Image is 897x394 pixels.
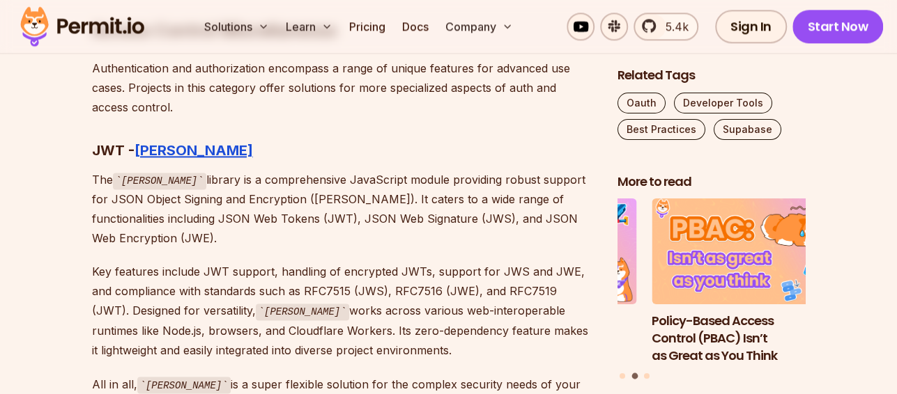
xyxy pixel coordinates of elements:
[92,170,595,249] p: The library is a comprehensive JavaScript module providing robust support for JSON Object Signing...
[674,93,772,113] a: Developer Tools
[618,67,806,84] h2: Related Tags
[792,10,884,43] a: Start Now
[344,13,391,40] a: Pricing
[135,142,253,159] a: [PERSON_NAME]
[113,173,206,189] code: [PERSON_NAME]
[715,10,787,43] a: Sign In
[137,377,231,393] code: [PERSON_NAME]
[449,199,637,365] li: 1 of 3
[449,313,637,364] h3: How to Use JWTs for Authorization: Best Practices and Common Mistakes
[397,13,434,40] a: Docs
[440,13,519,40] button: Company
[14,3,151,50] img: Permit logo
[631,373,638,379] button: Go to slide 2
[92,142,135,159] strong: JWT -
[620,373,625,379] button: Go to slide 1
[618,93,666,113] a: Oauth
[92,262,595,360] p: Key features include JWT support, handling of encrypted JWTs, support for JWS and JWE, and compli...
[618,119,705,140] a: Best Practices
[634,13,698,40] a: 5.4k
[618,173,806,191] h2: More to read
[280,13,338,40] button: Learn
[92,58,595,117] p: Authentication and authorization encompass a range of unique features for advanced use cases. Pro...
[652,199,840,365] li: 2 of 3
[256,304,349,320] code: [PERSON_NAME]
[652,199,840,305] img: Policy-Based Access Control (PBAC) Isn’t as Great as You Think
[652,313,840,364] h3: Policy-Based Access Control (PBAC) Isn’t as Great as You Think
[618,199,806,381] div: Posts
[199,13,275,40] button: Solutions
[652,199,840,365] a: Policy-Based Access Control (PBAC) Isn’t as Great as You ThinkPolicy-Based Access Control (PBAC) ...
[714,119,781,140] a: Supabase
[657,18,689,35] span: 5.4k
[644,373,650,379] button: Go to slide 3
